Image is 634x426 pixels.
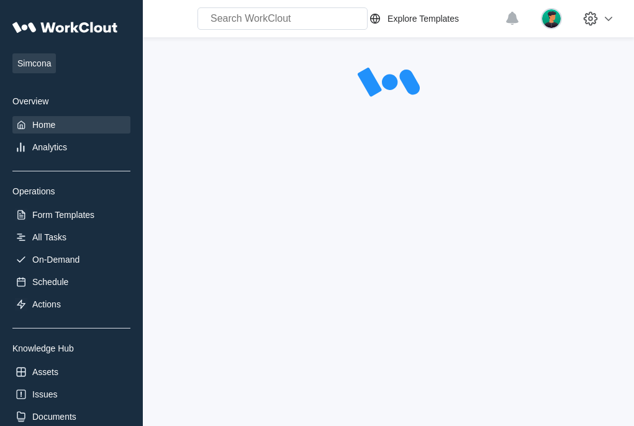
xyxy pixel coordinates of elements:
[12,229,130,246] a: All Tasks
[32,232,66,242] div: All Tasks
[12,206,130,224] a: Form Templates
[12,273,130,291] a: Schedule
[32,210,94,220] div: Form Templates
[32,389,57,399] div: Issues
[387,14,459,24] div: Explore Templates
[12,251,130,268] a: On-Demand
[12,363,130,381] a: Assets
[197,7,368,30] input: Search WorkClout
[12,116,130,134] a: Home
[12,386,130,403] a: Issues
[32,277,68,287] div: Schedule
[12,138,130,156] a: Analytics
[32,255,79,265] div: On-Demand
[12,186,130,196] div: Operations
[32,367,58,377] div: Assets
[12,296,130,313] a: Actions
[541,8,562,29] img: user.png
[32,120,55,130] div: Home
[12,53,56,73] span: Simcona
[32,142,67,152] div: Analytics
[12,343,130,353] div: Knowledge Hub
[12,408,130,425] a: Documents
[32,299,61,309] div: Actions
[12,96,130,106] div: Overview
[368,11,499,26] a: Explore Templates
